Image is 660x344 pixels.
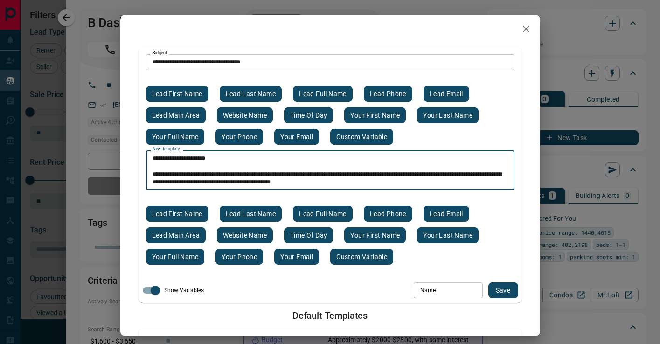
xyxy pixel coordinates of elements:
button: save new template [488,282,518,298]
button: Website name [217,107,273,123]
button: Lead full name [293,206,353,222]
button: Lead full name [293,86,353,102]
button: Custom Variable [330,129,393,145]
button: Time of day [284,227,333,243]
button: Lead phone [364,86,412,102]
button: Your first name [344,107,406,123]
button: Lead first name [146,86,208,102]
button: Time of day [284,107,333,123]
button: Your email [274,249,319,265]
h2: Default Templates [132,310,529,321]
label: Subject [153,50,167,56]
button: Lead email [424,206,469,222]
button: Your full name [146,249,205,265]
button: Your full name [146,129,205,145]
button: Lead last name [220,86,282,102]
button: Lead last name [220,206,282,222]
button: Your email [274,129,319,145]
button: Your phone [215,129,263,145]
button: Lead phone [364,206,412,222]
button: Website name [217,227,273,243]
button: Lead email [424,86,469,102]
button: Your phone [215,249,263,265]
button: Lead first name [146,206,208,222]
label: New Template [153,146,180,152]
button: Your last name [417,227,479,243]
button: Lead main area [146,107,206,123]
button: Lead main area [146,227,206,243]
button: Your last name [417,107,479,123]
button: Your first name [344,227,406,243]
button: Custom Variable [330,249,393,265]
span: Show Variables [164,286,204,295]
